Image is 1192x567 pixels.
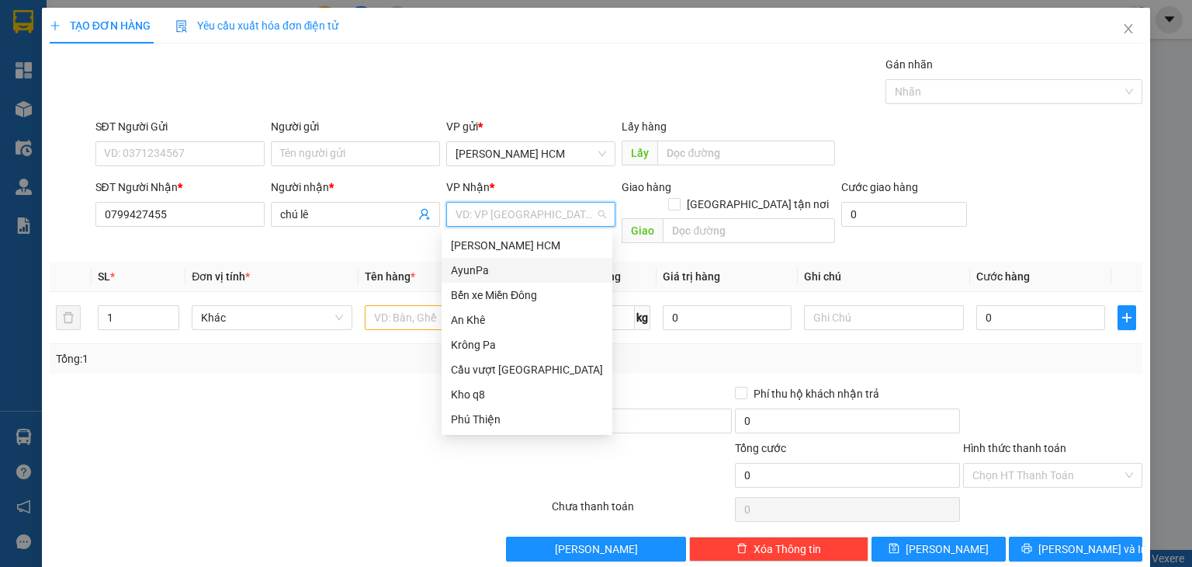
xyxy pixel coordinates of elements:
[451,336,603,353] div: Krông Pa
[192,270,250,283] span: Đơn vị tính
[442,332,612,357] div: Krông Pa
[365,270,415,283] span: Tên hàng
[56,350,461,367] div: Tổng: 1
[442,382,612,407] div: Kho q8
[663,270,720,283] span: Giá trị hàng
[1118,311,1135,324] span: plus
[139,42,196,54] span: [DATE] 07:45
[451,386,603,403] div: Kho q8
[550,498,733,525] div: Chưa thanh toán
[201,306,342,329] span: Khác
[175,20,188,33] img: icon
[442,407,612,432] div: Phú Thiện
[889,543,899,555] span: save
[1122,23,1135,35] span: close
[451,411,603,428] div: Phú Thiện
[622,120,667,133] span: Lấy hàng
[622,141,657,165] span: Lấy
[451,262,603,279] div: AyunPa
[50,19,151,32] span: TẠO ĐƠN HÀNG
[451,287,603,304] div: Bến xe Miền Đông
[442,258,612,283] div: AyunPa
[50,20,61,31] span: plus
[446,118,615,135] div: VP gửi
[442,233,612,258] div: Trần Phú HCM
[1038,541,1147,558] span: [PERSON_NAME] và In
[736,543,747,555] span: delete
[754,541,821,558] span: Xóa Thông tin
[735,442,786,454] span: Tổng cước
[56,305,81,330] button: delete
[451,311,603,329] div: An Khê
[442,283,612,308] div: Bến xe Miền Đông
[885,58,933,71] label: Gán nhãn
[418,208,431,221] span: user-add
[365,305,525,330] input: VD: Bàn, Ghế
[139,59,168,78] span: Gửi:
[40,11,104,34] b: Cô Hai
[451,361,603,378] div: Cầu vượt [GEOGRAPHIC_DATA]
[1021,543,1032,555] span: printer
[689,537,868,562] button: deleteXóa Thông tin
[442,308,612,332] div: An Khê
[681,196,835,213] span: [GEOGRAPHIC_DATA] tận nơi
[442,357,612,382] div: Cầu vượt Bình Phước
[635,305,650,330] span: kg
[906,541,989,558] span: [PERSON_NAME]
[663,218,835,243] input: Dọc đường
[98,270,110,283] span: SL
[175,19,339,32] span: Yêu cầu xuất hóa đơn điện tử
[271,179,440,196] div: Người nhận
[841,181,918,193] label: Cước giao hàng
[1009,537,1143,562] button: printer[PERSON_NAME] và In
[871,537,1006,562] button: save[PERSON_NAME]
[456,142,606,165] span: Trần Phú HCM
[271,118,440,135] div: Người gửi
[804,305,964,330] input: Ghi Chú
[451,237,603,254] div: [PERSON_NAME] HCM
[622,218,663,243] span: Giao
[798,262,970,292] th: Ghi chú
[7,48,85,72] h2: EKRFQ21F
[555,541,638,558] span: [PERSON_NAME]
[747,385,885,402] span: Phí thu hộ khách nhận trả
[95,118,265,135] div: SĐT Người Gửi
[622,181,671,193] span: Giao hàng
[139,107,199,134] span: TXOP
[95,179,265,196] div: SĐT Người Nhận
[1107,8,1150,51] button: Close
[963,442,1066,454] label: Hình thức thanh toán
[976,270,1030,283] span: Cước hàng
[841,202,967,227] input: Cước giao hàng
[446,181,490,193] span: VP Nhận
[506,537,685,562] button: [PERSON_NAME]
[657,141,835,165] input: Dọc đường
[139,85,303,103] span: [PERSON_NAME] HCM
[1117,305,1136,330] button: plus
[663,305,792,330] input: 0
